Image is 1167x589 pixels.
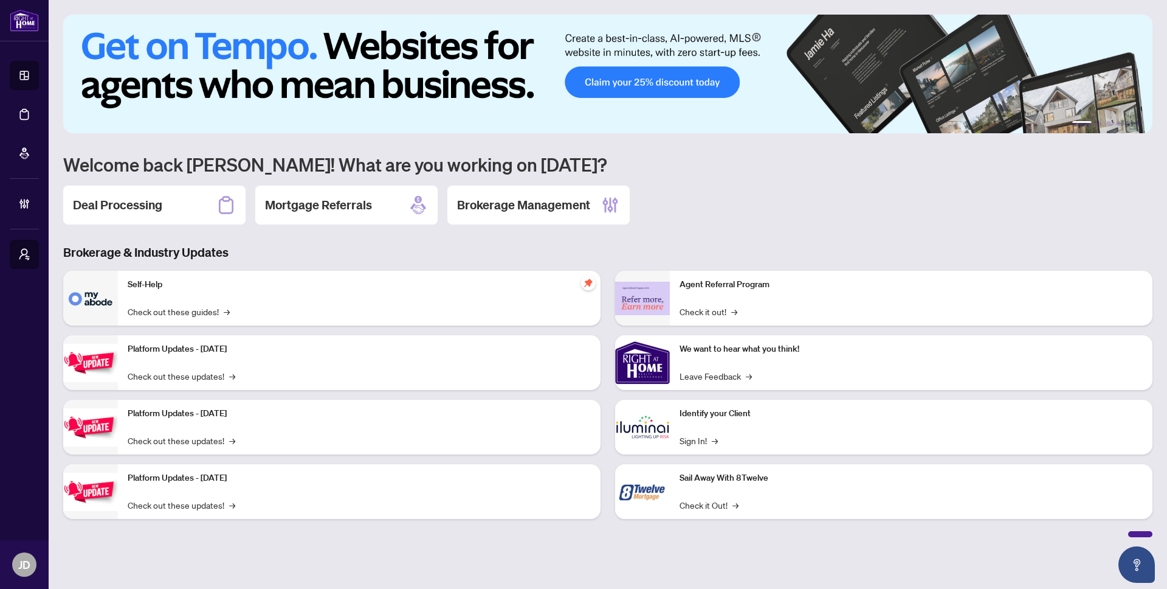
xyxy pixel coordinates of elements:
button: 1 [1072,121,1092,126]
img: Agent Referral Program [615,282,670,315]
span: pushpin [581,276,596,290]
h3: Brokerage & Industry Updates [63,244,1152,261]
span: → [229,369,235,383]
span: JD [18,556,30,573]
img: Platform Updates - July 21, 2025 [63,344,118,382]
button: Open asap [1118,546,1155,583]
button: 6 [1135,121,1140,126]
p: Identify your Client [680,407,1143,420]
img: Platform Updates - July 8, 2025 [63,408,118,447]
span: → [224,305,230,318]
span: → [229,434,235,447]
a: Check out these updates!→ [128,434,235,447]
p: We want to hear what you think! [680,343,1143,356]
button: 2 [1096,121,1101,126]
a: Sign In!→ [680,434,718,447]
p: Platform Updates - [DATE] [128,407,591,420]
p: Sail Away With 8Twelve [680,472,1143,485]
h1: Welcome back [PERSON_NAME]! What are you working on [DATE]? [63,153,1152,176]
span: → [731,305,737,318]
h2: Deal Processing [73,197,162,214]
img: Slide 0 [63,15,1152,133]
img: Platform Updates - June 23, 2025 [63,473,118,511]
a: Check it out!→ [680,305,737,318]
a: Check it Out!→ [680,498,738,512]
span: → [712,434,718,447]
img: Sail Away With 8Twelve [615,464,670,519]
h2: Brokerage Management [457,197,590,214]
button: 3 [1106,121,1111,126]
span: → [229,498,235,512]
a: Check out these updates!→ [128,369,235,383]
span: user-switch [18,248,30,260]
h2: Mortgage Referrals [265,197,372,214]
p: Platform Updates - [DATE] [128,472,591,485]
button: 5 [1126,121,1131,126]
img: Self-Help [63,271,118,326]
img: logo [10,9,39,32]
span: → [746,369,752,383]
span: → [732,498,738,512]
a: Check out these guides!→ [128,305,230,318]
a: Check out these updates!→ [128,498,235,512]
button: 4 [1116,121,1121,126]
p: Agent Referral Program [680,278,1143,291]
img: We want to hear what you think! [615,335,670,390]
a: Leave Feedback→ [680,369,752,383]
p: Self-Help [128,278,591,291]
img: Identify your Client [615,400,670,455]
p: Platform Updates - [DATE] [128,343,591,356]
